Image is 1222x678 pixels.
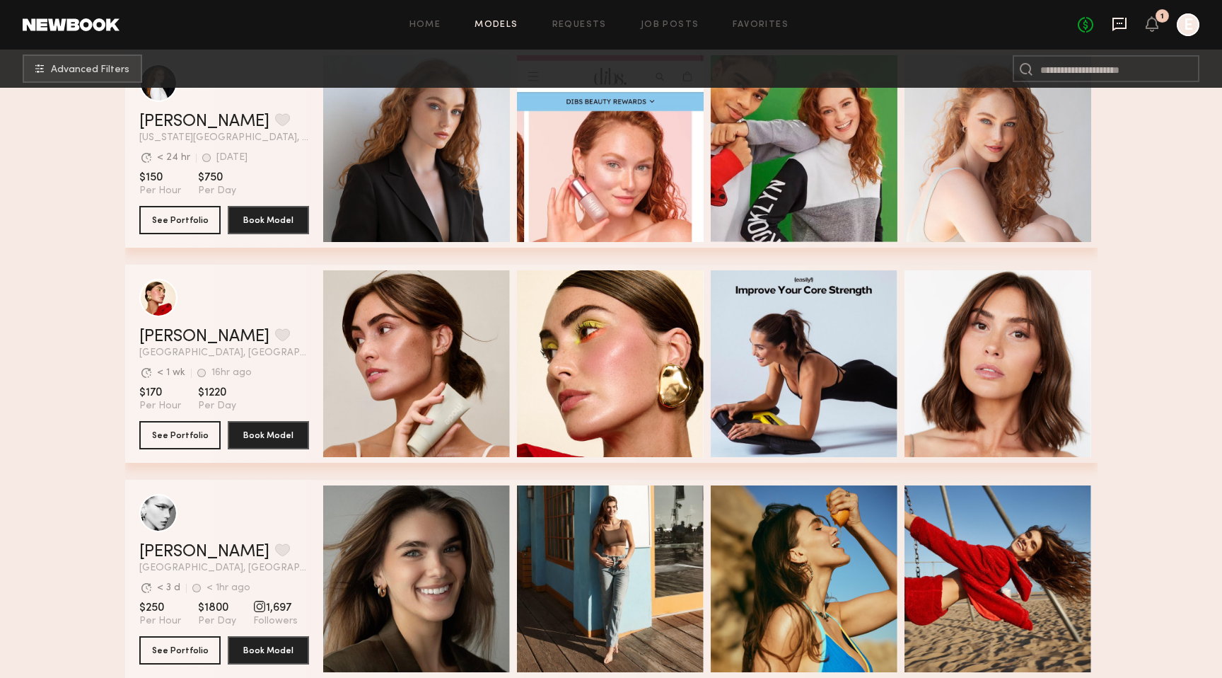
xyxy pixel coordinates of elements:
button: Advanced Filters [23,54,142,83]
span: Per Hour [139,400,181,413]
a: [PERSON_NAME] [139,113,269,130]
span: 1,697 [253,601,298,615]
a: Favorites [733,21,789,30]
button: See Portfolio [139,636,221,665]
div: < 24 hr [157,153,190,163]
a: [PERSON_NAME] [139,544,269,561]
span: $250 [139,601,181,615]
button: Book Model [228,636,309,665]
span: $170 [139,386,181,400]
span: $150 [139,171,181,185]
span: $1220 [198,386,236,400]
a: E [1177,13,1199,36]
span: Per Day [198,615,236,628]
a: Job Posts [641,21,699,30]
a: Requests [552,21,607,30]
span: $1800 [198,601,236,615]
span: [GEOGRAPHIC_DATA], [GEOGRAPHIC_DATA] [139,563,309,573]
span: Per Hour [139,185,181,197]
button: Book Model [228,421,309,449]
button: Book Model [228,206,309,234]
a: Models [475,21,518,30]
div: < 3 d [157,583,180,593]
div: [DATE] [216,153,248,163]
span: [US_STATE][GEOGRAPHIC_DATA], [GEOGRAPHIC_DATA] [139,133,309,143]
span: Per Day [198,400,236,413]
span: Advanced Filters [51,65,129,75]
span: Per Day [198,185,236,197]
div: 16hr ago [211,368,252,378]
a: [PERSON_NAME] [139,328,269,345]
a: Home [409,21,441,30]
div: < 1hr ago [206,583,250,593]
div: < 1 wk [157,368,185,378]
button: See Portfolio [139,206,221,234]
span: Per Hour [139,615,181,628]
button: See Portfolio [139,421,221,449]
div: 1 [1160,13,1164,21]
span: Followers [253,615,298,628]
span: $750 [198,171,236,185]
span: [GEOGRAPHIC_DATA], [GEOGRAPHIC_DATA] [139,348,309,358]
